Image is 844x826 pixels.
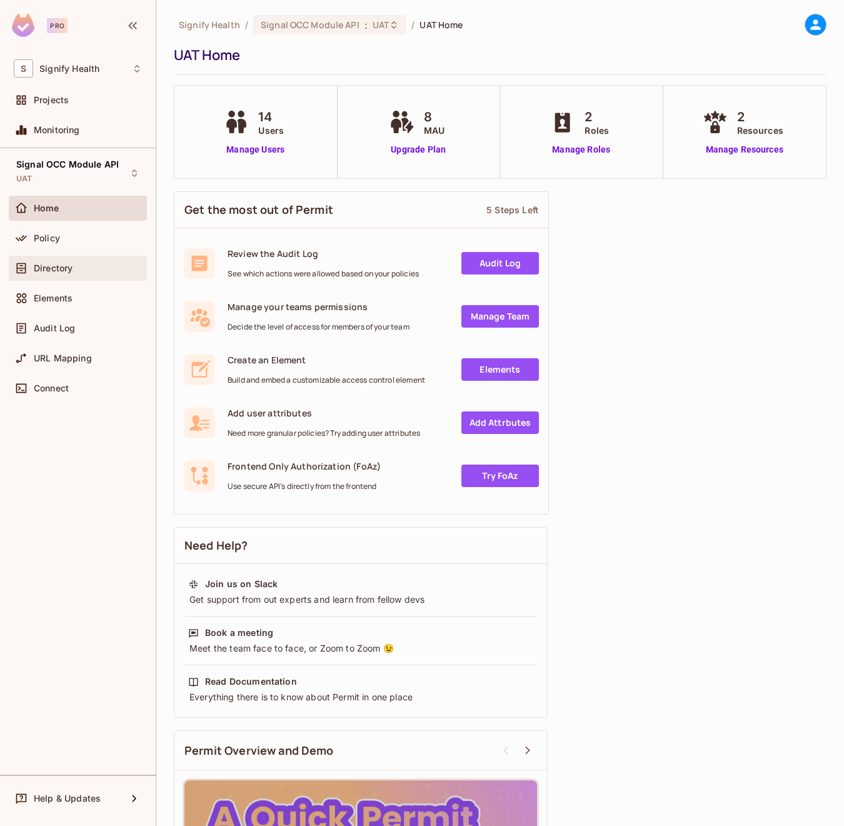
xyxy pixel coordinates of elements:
span: S [14,59,33,78]
span: Decide the level of access for members of your team [228,322,409,332]
span: Use secure API's directly from the frontend [228,481,381,491]
img: SReyMgAAAABJRU5ErkJggg== [12,14,34,37]
span: MAU [424,124,445,137]
span: Permit Overview and Demo [184,743,334,758]
div: Get support from out experts and learn from fellow devs [188,593,533,606]
span: Get the most out of Permit [184,202,333,218]
div: Read Documentation [205,675,297,688]
div: 5 Steps Left [486,204,538,216]
span: Need more granular policies? Try adding user attributes [228,428,420,438]
div: Join us on Slack [205,578,278,590]
span: : [364,20,368,30]
span: Users [258,124,284,137]
a: Manage Resources [700,143,790,156]
span: Signal OCC Module API [261,19,359,31]
div: Everything there is to know about Permit in one place [188,691,533,703]
div: Book a meeting [205,627,273,639]
li: / [245,19,248,31]
span: Audit Log [34,323,75,333]
a: Manage Roles [547,143,615,156]
div: UAT Home [174,46,820,64]
span: Home [34,203,59,213]
span: Elements [34,293,73,303]
span: Roles [585,124,609,137]
span: Need Help? [184,538,248,553]
a: Add Attrbutes [461,411,539,434]
span: UAT [373,19,389,31]
span: Signal OCC Module API [16,159,119,169]
span: Create an Element [228,354,425,366]
span: Manage your teams permissions [228,301,409,313]
span: Frontend Only Authorization (FoAz) [228,460,381,472]
span: Review the Audit Log [228,248,419,259]
a: Manage Team [461,305,539,328]
span: Connect [34,383,69,393]
span: 14 [258,108,284,126]
span: Monitoring [34,125,80,135]
span: Add user attributes [228,407,420,419]
span: See which actions were allowed based on your policies [228,269,419,279]
div: Meet the team face to face, or Zoom to Zoom 😉 [188,642,533,655]
span: UAT Home [419,19,463,31]
div: Pro [47,18,68,33]
span: UAT [16,174,32,184]
a: Elements [461,358,539,381]
span: 8 [424,108,445,126]
a: Try FoAz [461,465,539,487]
span: Projects [34,95,69,105]
span: Workspace: Signify Health [39,64,99,74]
a: Manage Users [221,143,290,156]
span: Build and embed a customizable access control element [228,375,425,385]
span: 2 [737,108,783,126]
span: Directory [34,263,73,273]
span: Policy [34,233,60,243]
li: / [411,19,414,31]
span: Resources [737,124,783,137]
a: Upgrade Plan [386,143,451,156]
span: URL Mapping [34,353,92,363]
span: 2 [585,108,609,126]
span: the active workspace [179,19,240,31]
span: Help & Updates [34,793,101,803]
a: Audit Log [461,252,539,274]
